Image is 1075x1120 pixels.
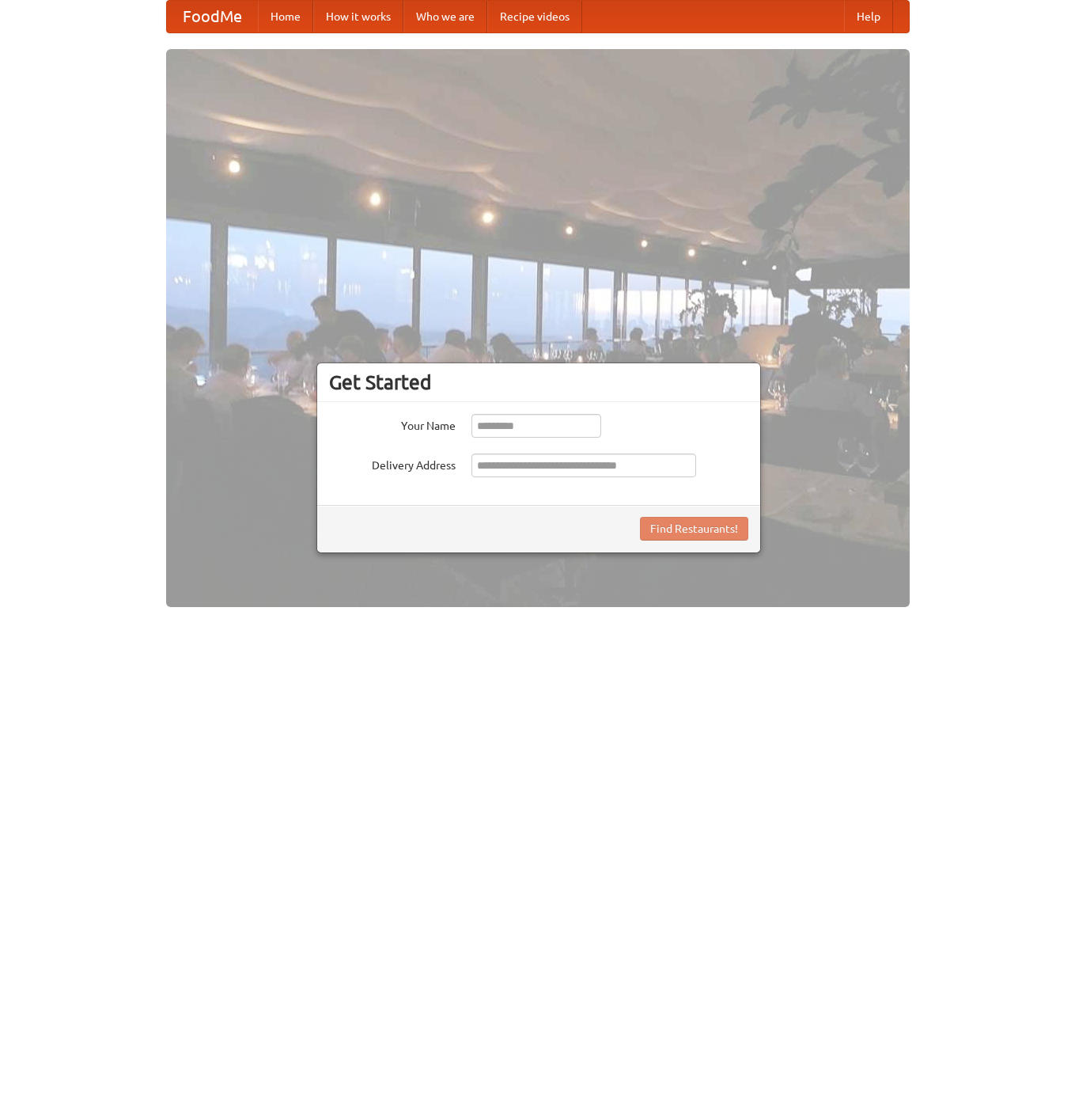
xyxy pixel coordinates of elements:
[313,1,403,32] a: How it works
[844,1,893,32] a: Help
[329,414,456,434] label: Your Name
[640,517,748,541] button: Find Restaurants!
[258,1,313,32] a: Home
[167,1,258,32] a: FoodMe
[329,370,748,394] h3: Get Started
[487,1,582,32] a: Recipe videos
[403,1,487,32] a: Who we are
[329,454,456,473] label: Delivery Address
